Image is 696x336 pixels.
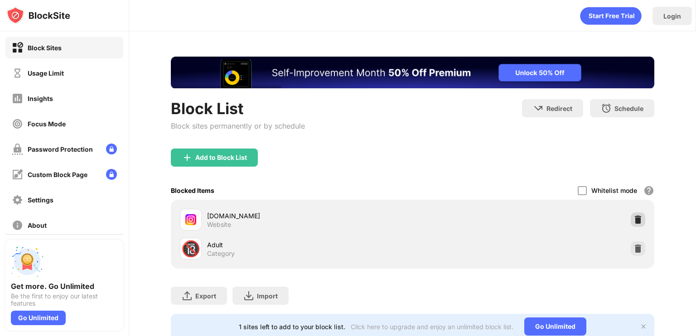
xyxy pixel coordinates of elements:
[640,323,647,330] img: x-button.svg
[546,105,572,112] div: Redirect
[207,221,231,229] div: Website
[257,292,278,300] div: Import
[185,214,196,225] img: favicons
[181,240,200,258] div: 🔞
[12,93,23,104] img: insights-off.svg
[28,145,93,153] div: Password Protection
[6,6,70,24] img: logo-blocksite.svg
[171,57,654,88] iframe: Banner
[28,95,53,102] div: Insights
[171,187,214,194] div: Blocked Items
[12,169,23,180] img: customize-block-page-off.svg
[11,282,118,291] div: Get more. Go Unlimited
[106,169,117,180] img: lock-menu.svg
[591,187,637,194] div: Whitelist mode
[11,293,118,307] div: Be the first to enjoy our latest features
[28,221,47,229] div: About
[171,121,305,130] div: Block sites permanently or by schedule
[195,154,247,161] div: Add to Block List
[239,323,345,331] div: 1 sites left to add to your block list.
[106,144,117,154] img: lock-menu.svg
[28,44,62,52] div: Block Sites
[12,118,23,130] img: focus-off.svg
[12,144,23,155] img: password-protection-off.svg
[11,311,66,325] div: Go Unlimited
[12,220,23,231] img: about-off.svg
[28,120,66,128] div: Focus Mode
[12,194,23,206] img: settings-off.svg
[207,211,412,221] div: [DOMAIN_NAME]
[351,323,513,331] div: Click here to upgrade and enjoy an unlimited block list.
[614,105,643,112] div: Schedule
[195,292,216,300] div: Export
[580,7,642,25] div: animation
[11,245,43,278] img: push-unlimited.svg
[207,240,412,250] div: Adult
[12,67,23,79] img: time-usage-off.svg
[207,250,235,258] div: Category
[12,42,23,53] img: block-on.svg
[524,317,586,336] div: Go Unlimited
[28,171,87,178] div: Custom Block Page
[28,196,53,204] div: Settings
[663,12,681,20] div: Login
[171,99,305,118] div: Block List
[28,69,64,77] div: Usage Limit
